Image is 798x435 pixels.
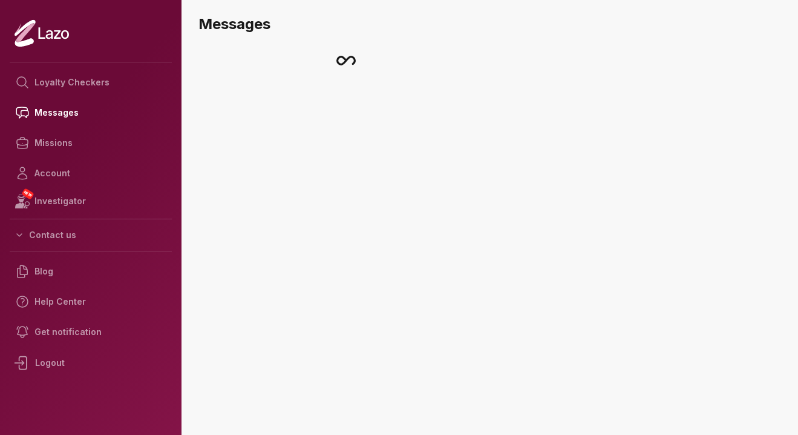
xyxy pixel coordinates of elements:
[10,256,172,287] a: Blog
[21,188,34,200] span: NEW
[10,67,172,98] a: Loyalty Checkers
[10,347,172,379] div: Logout
[10,224,172,246] button: Contact us
[10,98,172,128] a: Messages
[198,15,788,34] h3: Messages
[10,128,172,158] a: Missions
[10,158,172,188] a: Account
[10,317,172,347] a: Get notification
[10,287,172,317] a: Help Center
[10,188,172,214] a: NEWInvestigator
